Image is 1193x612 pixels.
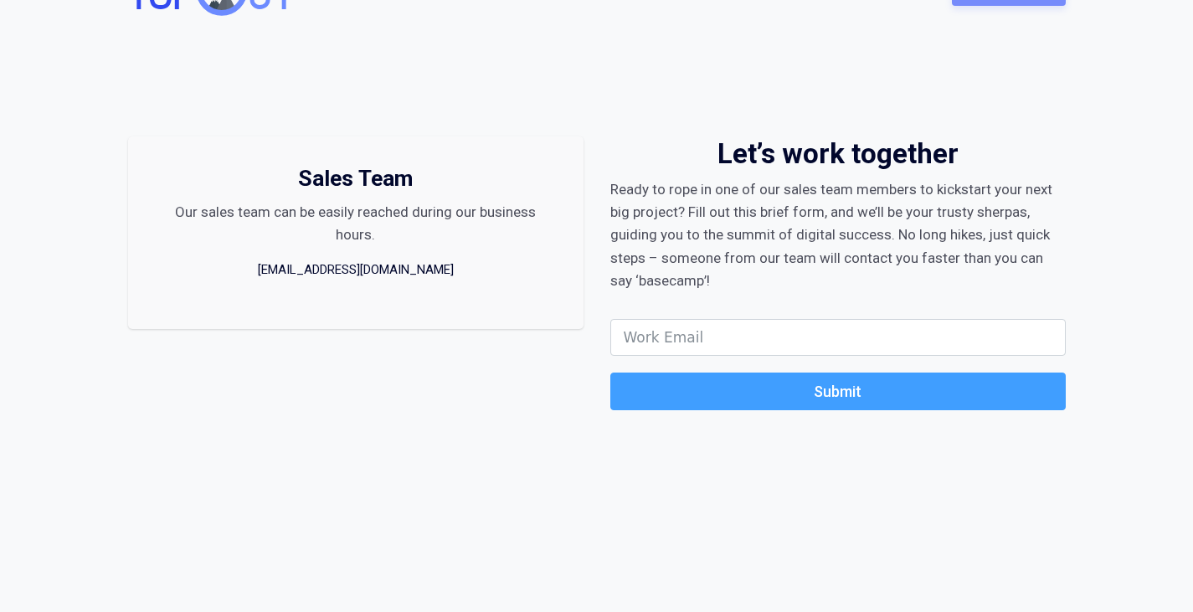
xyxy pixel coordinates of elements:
h5: Sales Team [298,163,413,194]
button: Submit [610,373,1066,410]
div: Our sales team can be easily reached during our business hours. [155,201,557,246]
input: email [610,319,1066,356]
h4: Let’s work together [717,136,959,172]
a: [EMAIL_ADDRESS][DOMAIN_NAME] [255,260,456,280]
div: Ready to rope in one of our sales team members to kickstart your next big project? Fill out this ... [610,178,1066,292]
